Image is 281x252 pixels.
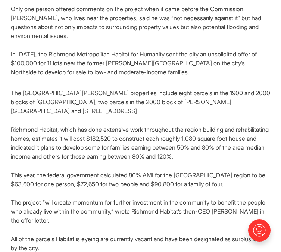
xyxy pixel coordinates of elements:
[242,215,281,252] iframe: portal-trigger
[11,125,271,161] p: Richmond Habitat, which has done extensive work throughout the region building and rehabilitating...
[11,171,271,189] p: This year, the federal government calculated 80% AMI for the [GEOGRAPHIC_DATA] region to be $63,6...
[11,4,271,40] p: Only one person offered comments on the project when it came before the Commission. [PERSON_NAME]...
[11,198,271,225] p: The project “will create momentum for further investment in the community to benefit the people w...
[11,50,271,77] p: In [DATE], the Richmond Metropolitan Habitat for Humanity sent the city an unsolicited offer of $...
[11,88,271,115] p: The [GEOGRAPHIC_DATA][PERSON_NAME] properties include eight parcels in the 1900 and 2000 blocks o...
